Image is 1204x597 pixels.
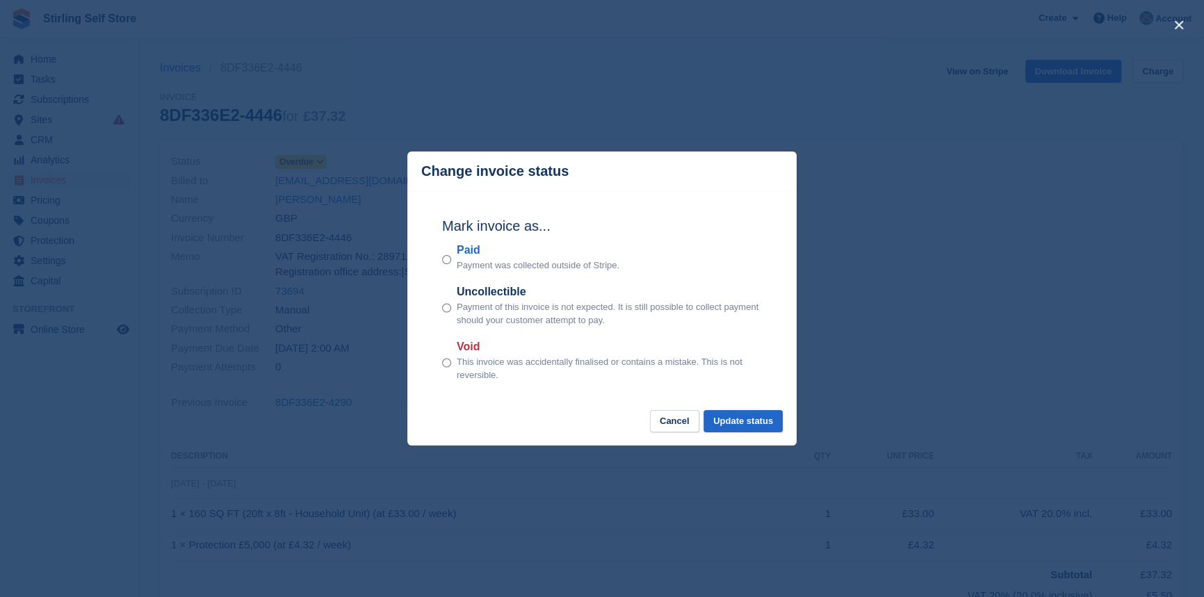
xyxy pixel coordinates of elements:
button: close [1168,14,1190,36]
p: This invoice was accidentally finalised or contains a mistake. This is not reversible. [457,355,762,382]
h2: Mark invoice as... [442,215,762,236]
p: Payment was collected outside of Stripe. [457,259,619,272]
p: Payment of this invoice is not expected. It is still possible to collect payment should your cust... [457,300,762,327]
button: Cancel [650,410,699,433]
label: Void [457,338,762,355]
p: Change invoice status [421,163,569,179]
label: Uncollectible [457,284,762,300]
label: Paid [457,242,619,259]
button: Update status [703,410,783,433]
